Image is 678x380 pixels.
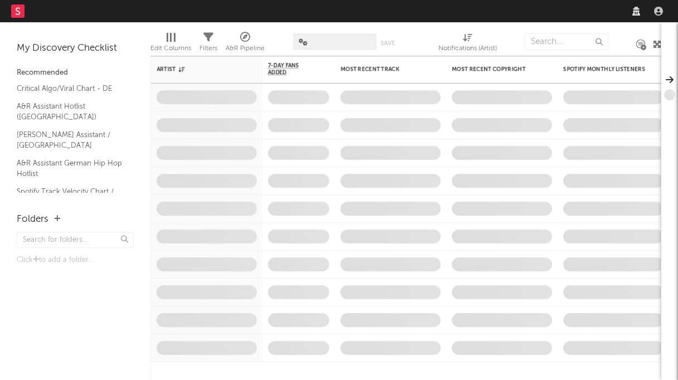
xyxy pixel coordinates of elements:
[226,28,265,60] div: A&R Pipeline
[525,33,608,50] input: Search...
[157,66,240,72] div: Artist
[17,66,134,80] div: Recommended
[150,42,191,55] div: Edit Columns
[17,42,134,55] div: My Discovery Checklist
[199,28,217,60] div: Filters
[17,100,123,123] a: A&R Assistant Hotlist ([GEOGRAPHIC_DATA])
[17,186,123,208] a: Spotify Track Velocity Chart / DE
[438,42,497,55] div: Notifications (Artist)
[563,66,647,72] div: Spotify Monthly Listeners
[17,232,134,248] input: Search for folders...
[381,40,395,46] button: Save
[199,42,217,55] div: Filters
[438,28,497,60] div: Notifications (Artist)
[17,254,134,267] div: Click to add a folder.
[17,213,48,226] div: Folders
[17,82,123,95] a: Critical Algo/Viral Chart - DE
[340,66,424,72] div: Most Recent Track
[226,42,265,55] div: A&R Pipeline
[17,157,123,180] a: A&R Assistant German Hip Hop Hotlist
[452,66,535,72] div: Most Recent Copyright
[17,129,123,152] a: [PERSON_NAME] Assistant / [GEOGRAPHIC_DATA]
[150,28,191,60] div: Edit Columns
[268,62,313,76] span: 7-Day Fans Added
